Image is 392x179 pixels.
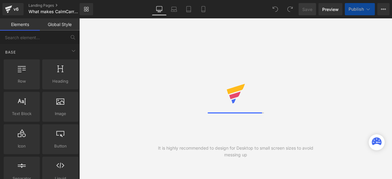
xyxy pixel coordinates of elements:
[44,143,77,149] span: Button
[12,5,20,13] div: v6
[6,78,38,84] span: Row
[349,7,364,12] span: Publish
[80,3,93,15] a: New Library
[322,6,339,13] span: Preview
[40,18,80,31] a: Global Style
[377,3,390,15] button: More
[181,3,196,15] a: Tablet
[44,110,77,117] span: Image
[284,3,296,15] button: Redo
[302,6,312,13] span: Save
[167,3,181,15] a: Laptop
[318,3,342,15] a: Preview
[5,49,17,55] span: Base
[345,3,375,15] button: Publish
[28,9,78,14] span: What makes CalmCarry the breakthrough solution for childhood anxiety and sleep problems?
[196,3,211,15] a: Mobile
[152,3,167,15] a: Desktop
[6,110,38,117] span: Text Block
[44,78,77,84] span: Heading
[28,3,90,8] a: Landing Pages
[157,145,314,158] div: It is highly recommended to design for Desktop to small screen sizes to avoid messing up
[269,3,281,15] button: Undo
[2,3,24,15] a: v6
[6,143,38,149] span: Icon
